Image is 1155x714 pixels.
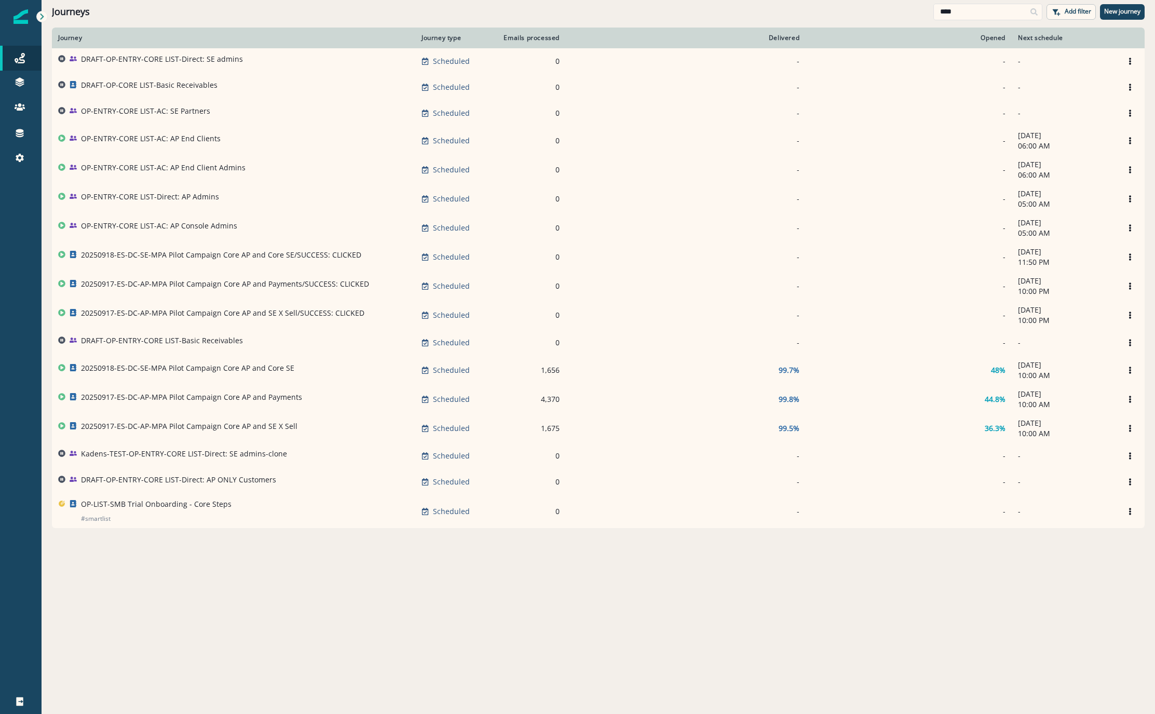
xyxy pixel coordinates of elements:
[1018,276,1109,286] p: [DATE]
[433,223,470,233] p: Scheduled
[52,272,1145,301] a: 20250917-ES-DC-AP-MPA Pilot Campaign Core AP and Payments/SUCCESS: CLICKEDScheduled0--[DATE]10:00...
[1018,247,1109,257] p: [DATE]
[499,82,560,92] div: 0
[1018,188,1109,199] p: [DATE]
[81,279,369,289] p: 20250917-ES-DC-AP-MPA Pilot Campaign Core AP and Payments/SUCCESS: CLICKED
[1018,506,1109,517] p: -
[499,108,560,118] div: 0
[499,365,560,375] div: 1,656
[1047,4,1096,20] button: Add filter
[433,394,470,405] p: Scheduled
[1122,421,1138,436] button: Options
[499,451,560,461] div: 0
[499,34,560,42] div: Emails processed
[52,100,1145,126] a: OP-ENTRY-CORE LIST-AC: SE PartnersScheduled0---Options
[433,136,470,146] p: Scheduled
[1018,477,1109,487] p: -
[499,477,560,487] div: 0
[1018,108,1109,118] p: -
[499,56,560,66] div: 0
[52,385,1145,414] a: 20250917-ES-DC-AP-MPA Pilot Campaign Core AP and PaymentsScheduled4,37099.8%44.8%[DATE]10:00 AMOp...
[433,506,470,517] p: Scheduled
[1122,504,1138,519] button: Options
[52,495,1145,528] a: OP-LIST-SMB Trial Onboarding - Core Steps#smartlistScheduled0---Options
[572,82,799,92] div: -
[812,310,1005,320] div: -
[572,108,799,118] div: -
[572,56,799,66] div: -
[1018,338,1109,348] p: -
[1018,257,1109,267] p: 11:50 PM
[1100,4,1145,20] button: New journey
[81,363,294,373] p: 20250918-ES-DC-SE-MPA Pilot Campaign Core AP and Core SE
[433,82,470,92] p: Scheduled
[812,108,1005,118] div: -
[1018,170,1109,180] p: 06:00 AM
[52,74,1145,100] a: DRAFT-OP-CORE LIST-Basic ReceivablesScheduled0---Options
[572,252,799,262] div: -
[1018,418,1109,428] p: [DATE]
[1018,199,1109,209] p: 05:00 AM
[572,310,799,320] div: -
[52,356,1145,385] a: 20250918-ES-DC-SE-MPA Pilot Campaign Core AP and Core SEScheduled1,65699.7%48%[DATE]10:00 AMOptions
[52,443,1145,469] a: Kadens-TEST-OP-ENTRY-CORE LIST-Direct: SE admins-cloneScheduled0---Options
[1122,191,1138,207] button: Options
[572,34,799,42] div: Delivered
[572,136,799,146] div: -
[1018,159,1109,170] p: [DATE]
[52,301,1145,330] a: 20250917-ES-DC-AP-MPA Pilot Campaign Core AP and SE X Sell/SUCCESS: CLICKEDScheduled0--[DATE]10:0...
[812,477,1005,487] div: -
[13,9,28,24] img: Inflection
[1122,278,1138,294] button: Options
[1122,474,1138,490] button: Options
[499,310,560,320] div: 0
[1018,141,1109,151] p: 06:00 AM
[812,338,1005,348] div: -
[81,133,221,144] p: OP-ENTRY-CORE LIST-AC: AP End Clients
[81,54,243,64] p: DRAFT-OP-ENTRY-CORE LIST-Direct: SE admins
[812,451,1005,461] div: -
[812,82,1005,92] div: -
[499,338,560,348] div: 0
[572,223,799,233] div: -
[1122,335,1138,351] button: Options
[1018,428,1109,439] p: 10:00 AM
[1122,162,1138,178] button: Options
[572,338,799,348] div: -
[499,165,560,175] div: 0
[433,477,470,487] p: Scheduled
[52,469,1145,495] a: DRAFT-OP-ENTRY-CORE LIST-Direct: AP ONLY CustomersScheduled0---Options
[433,56,470,66] p: Scheduled
[1018,451,1109,461] p: -
[52,48,1145,74] a: DRAFT-OP-ENTRY-CORE LIST-Direct: SE adminsScheduled0---Options
[572,165,799,175] div: -
[812,506,1005,517] div: -
[433,281,470,291] p: Scheduled
[1018,34,1109,42] div: Next schedule
[58,34,409,42] div: Journey
[779,394,799,405] p: 99.8%
[1122,133,1138,149] button: Options
[1122,53,1138,69] button: Options
[81,80,218,90] p: DRAFT-OP-CORE LIST-Basic Receivables
[433,194,470,204] p: Scheduled
[81,221,237,231] p: OP-ENTRY-CORE LIST-AC: AP Console Admins
[812,165,1005,175] div: -
[1104,8,1140,15] p: New journey
[81,335,243,346] p: DRAFT-OP-ENTRY-CORE LIST-Basic Receivables
[499,281,560,291] div: 0
[1018,389,1109,399] p: [DATE]
[81,106,210,116] p: OP-ENTRY-CORE LIST-AC: SE Partners
[433,451,470,461] p: Scheduled
[81,163,246,173] p: OP-ENTRY-CORE LIST-AC: AP End Client Admins
[812,223,1005,233] div: -
[1018,56,1109,66] p: -
[499,136,560,146] div: 0
[1018,286,1109,297] p: 10:00 PM
[1018,82,1109,92] p: -
[52,184,1145,213] a: OP-ENTRY-CORE LIST-Direct: AP AdminsScheduled0--[DATE]05:00 AMOptions
[812,281,1005,291] div: -
[1122,105,1138,121] button: Options
[499,194,560,204] div: 0
[81,449,287,459] p: Kadens-TEST-OP-ENTRY-CORE LIST-Direct: SE admins-clone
